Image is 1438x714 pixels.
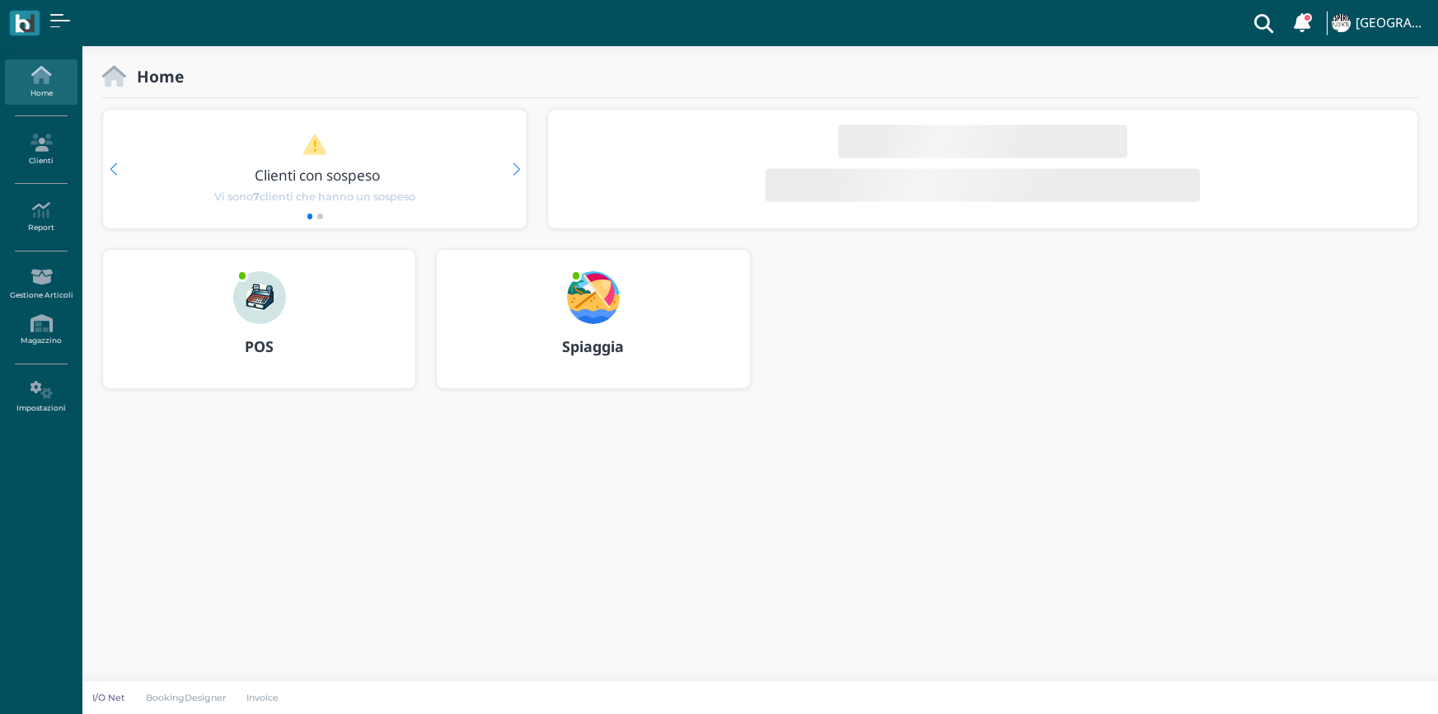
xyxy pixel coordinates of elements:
[1356,16,1428,31] h4: [GEOGRAPHIC_DATA]
[567,271,620,324] img: ...
[214,189,415,204] span: Vi sono clienti che hanno un sospeso
[245,336,274,356] b: POS
[138,167,499,183] h3: Clienti con sospeso
[5,195,77,240] a: Report
[102,249,416,409] a: ... POS
[513,163,520,176] div: Next slide
[1332,14,1350,32] img: ...
[1329,3,1428,43] a: ... [GEOGRAPHIC_DATA]
[1321,663,1424,700] iframe: Help widget launcher
[5,127,77,172] a: Clienti
[253,190,260,203] b: 7
[110,163,117,176] div: Previous slide
[5,59,77,105] a: Home
[562,336,624,356] b: Spiaggia
[15,14,34,33] img: logo
[134,134,495,204] a: Clienti con sospeso Vi sono7clienti che hanno un sospeso
[103,110,527,228] div: 1 / 2
[126,68,184,85] h2: Home
[233,271,286,324] img: ...
[5,261,77,307] a: Gestione Articoli
[5,374,77,420] a: Impostazioni
[5,308,77,353] a: Magazzino
[436,249,750,409] a: ... Spiaggia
